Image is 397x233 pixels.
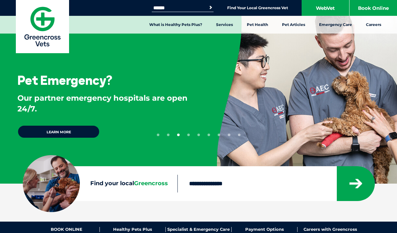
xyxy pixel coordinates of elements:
[134,180,168,187] span: Greencross
[218,134,220,136] button: 7 of 9
[187,134,190,136] button: 4 of 9
[312,16,359,34] a: Emergency Care
[208,134,210,136] button: 6 of 9
[227,5,288,10] a: Find Your Local Greencross Vet
[240,16,275,34] a: Pet Health
[359,16,388,34] a: Careers
[167,134,170,136] button: 2 of 9
[17,74,112,86] h3: Pet Emergency?
[166,227,232,232] a: Specialist & Emergency Care
[23,179,177,188] label: Find your local
[232,227,298,232] a: Payment Options
[142,16,209,34] a: What is Healthy Pets Plus?
[238,134,240,136] button: 9 of 9
[209,16,240,34] a: Services
[275,16,312,34] a: Pet Articles
[228,134,230,136] button: 8 of 9
[17,93,196,114] p: Our partner emergency hospitals are open 24/7.
[100,227,166,232] a: Healthy Pets Plus
[208,4,214,11] button: Search
[197,134,200,136] button: 5 of 9
[34,227,100,232] a: BOOK ONLINE
[17,125,100,138] a: Learn more
[298,227,363,232] a: Careers with Greencross
[177,134,180,136] button: 3 of 9
[157,134,159,136] button: 1 of 9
